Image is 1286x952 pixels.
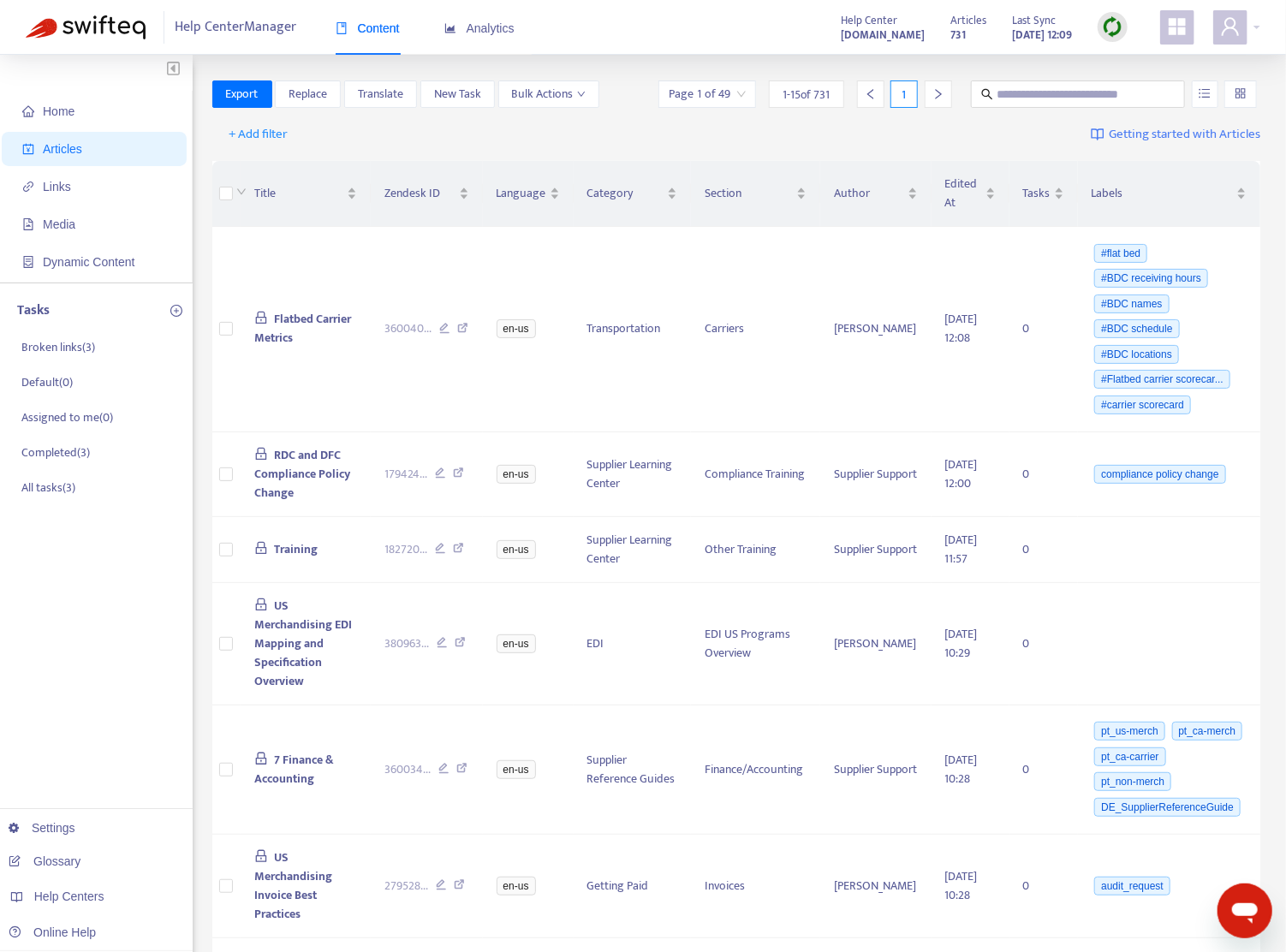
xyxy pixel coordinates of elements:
p: Default ( 0 ) [21,373,73,391]
span: Bulk Actions [512,85,586,104]
span: 1 - 15 of 731 [783,86,831,104]
span: user [1220,16,1241,37]
span: [DATE] 12:00 [945,455,978,493]
p: All tasks ( 3 ) [21,479,75,497]
span: Section [705,184,793,203]
span: [DATE] 11:57 [945,530,978,568]
span: [DATE] 10:28 [945,750,978,788]
button: Export [212,80,272,108]
td: 0 [1009,227,1078,432]
td: Compliance Training [691,432,820,517]
span: Home [43,104,74,118]
span: pt_ca-merch [1172,722,1243,741]
span: Dynamic Content [43,255,134,269]
span: RDC and DFC Compliance Policy Change [254,445,350,503]
span: [DATE] 12:08 [945,309,978,348]
span: lock [254,447,268,461]
span: [DATE] 10:29 [945,624,978,663]
a: Settings [9,821,75,835]
th: Labels [1078,161,1260,227]
th: Zendesk ID [371,161,483,227]
th: Author [820,161,932,227]
span: account-book [22,143,34,155]
span: Help Center [841,11,897,30]
span: 7 Finance & Accounting [254,750,335,788]
div: 1 [890,80,918,108]
span: Zendesk ID [384,184,455,203]
span: Author [834,184,904,203]
th: Edited At [932,161,1009,227]
td: Supplier Support [820,517,932,583]
span: Title [254,184,343,203]
span: en-us [497,465,536,484]
strong: 731 [950,26,966,45]
th: Title [241,161,371,227]
button: + Add filter [217,121,301,148]
span: Category [587,184,664,203]
p: Completed ( 3 ) [21,443,90,461]
span: #BDC locations [1094,345,1179,364]
span: unordered-list [1199,87,1211,99]
span: Language [497,184,546,203]
span: pt_us-merch [1094,722,1165,741]
span: Last Sync [1012,11,1056,30]
p: Broken links ( 3 ) [21,338,95,356]
span: lock [254,752,268,765]
img: Swifteq [26,15,146,39]
span: pt_ca-carrier [1094,747,1165,766]
span: [DATE] 10:28 [945,866,978,905]
strong: [DATE] 12:09 [1012,26,1072,45]
span: link [22,181,34,193]
a: Glossary [9,854,80,868]
td: 0 [1009,583,1078,705]
td: EDI US Programs Overview [691,583,820,705]
span: Replace [289,85,327,104]
td: Finance/Accounting [691,705,820,835]
span: Articles [43,142,82,156]
button: unordered-list [1192,80,1218,108]
span: Translate [358,85,403,104]
td: Other Training [691,517,820,583]
p: Tasks [17,300,50,321]
button: Replace [275,80,341,108]
td: Carriers [691,227,820,432]
span: Media [43,217,75,231]
span: Training [274,539,318,559]
a: Getting started with Articles [1091,121,1260,148]
span: US Merchandising EDI Mapping and Specification Overview [254,596,352,691]
span: #flat bed [1094,244,1147,263]
th: Tasks [1009,161,1078,227]
span: Edited At [945,175,982,212]
span: Content [336,21,400,35]
span: lock [254,311,268,324]
span: #BDC names [1094,295,1169,313]
span: compliance policy change [1094,465,1225,484]
span: lock [254,849,268,863]
span: container [22,256,34,268]
span: 360034 ... [384,760,431,779]
span: #BDC receiving hours [1094,269,1208,288]
td: Supplier Reference Guides [574,705,691,835]
span: book [336,22,348,34]
span: audit_request [1094,877,1170,895]
strong: [DOMAIN_NAME] [841,26,925,45]
span: plus-circle [170,305,182,317]
span: en-us [497,319,536,338]
th: Language [483,161,574,227]
th: Section [691,161,820,227]
span: Help Centers [34,890,104,903]
span: appstore [1167,16,1188,37]
span: Flatbed Carrier Metrics [254,309,352,348]
img: image-link [1091,128,1104,141]
p: Assigned to me ( 0 ) [21,408,113,426]
td: [PERSON_NAME] [820,835,932,938]
span: down [236,187,247,197]
span: pt_non-merch [1094,772,1171,791]
span: en-us [497,540,536,559]
span: #BDC schedule [1094,319,1179,338]
span: en-us [497,634,536,653]
span: left [865,88,877,100]
span: Tasks [1023,184,1051,203]
span: #carrier scorecard [1094,396,1191,414]
span: area-chart [444,22,456,34]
